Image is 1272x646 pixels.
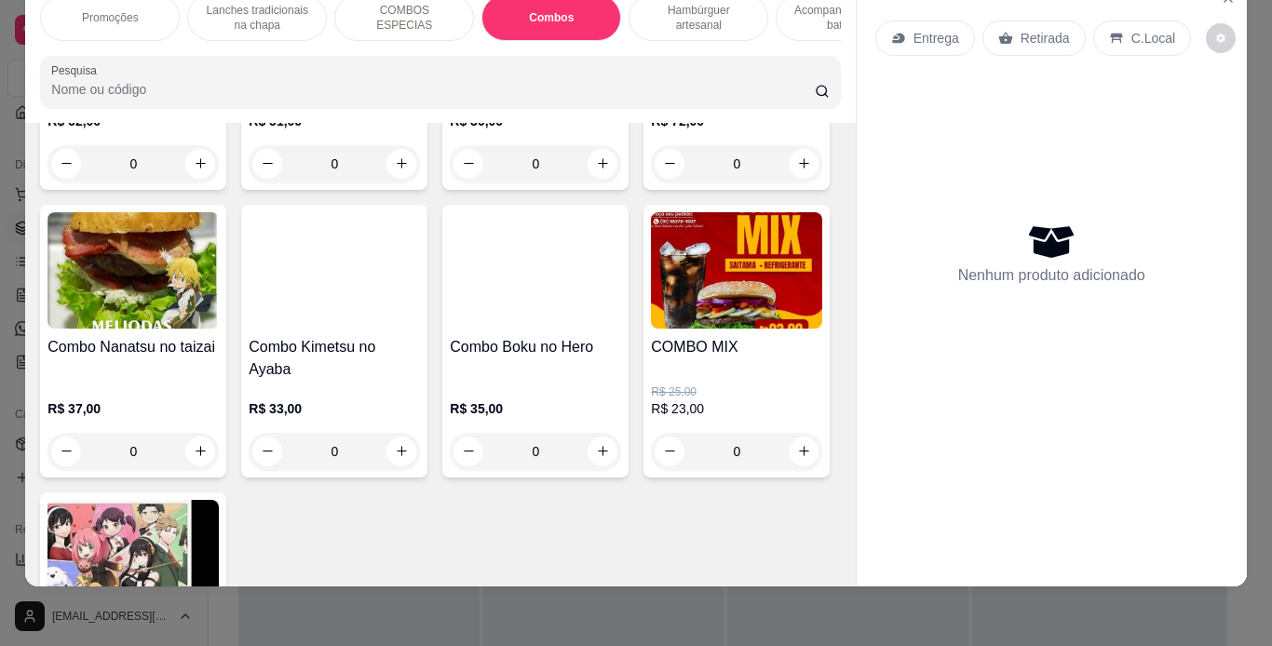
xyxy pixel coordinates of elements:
[1206,23,1236,53] button: decrease-product-quantity
[47,212,219,329] img: product-image
[47,336,219,358] h4: Combo Nanatsu no taizai
[529,10,574,25] p: Combos
[958,264,1145,287] p: Nenhum produto adicionado
[1131,29,1175,47] p: C.Local
[249,399,420,418] p: R$ 33,00
[450,336,621,358] h4: Combo Boku no Hero
[1021,29,1070,47] p: Retirada
[913,29,959,47] p: Entrega
[651,384,822,399] p: R$ 25,00
[350,3,458,33] p: COMBOS ESPECIAS
[450,212,621,329] img: product-image
[51,62,103,78] label: Pesquisa
[82,10,139,25] p: Promoções
[51,80,815,99] input: Pesquisa
[792,3,900,33] p: Acompanhamentos ( batata )
[450,399,621,418] p: R$ 35,00
[651,336,822,358] h4: COMBO MIX
[203,3,311,33] p: Lanches tradicionais na chapa
[644,3,752,33] p: Hambúrguer artesanal
[651,399,822,418] p: R$ 23,00
[651,212,822,329] img: product-image
[47,399,219,418] p: R$ 37,00
[249,336,420,381] h4: Combo Kimetsu no Ayaba
[249,212,420,329] img: product-image
[47,500,219,616] img: product-image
